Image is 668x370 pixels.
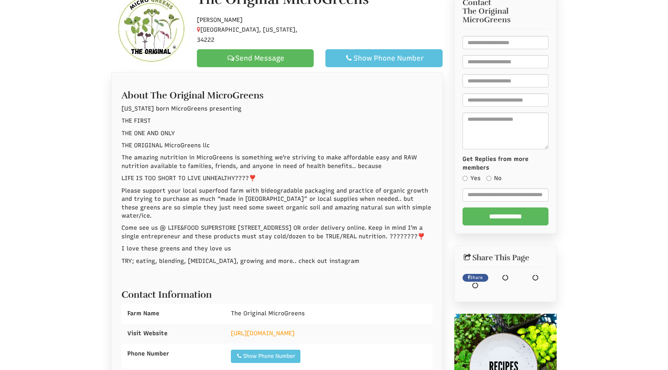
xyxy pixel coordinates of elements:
[231,330,295,337] a: [URL][DOMAIN_NAME]
[121,154,432,170] p: The amazing nutrition in MicroGreens is something we’re striving to make affordable easy and RAW ...
[231,310,305,317] span: The Original MicroGreens
[463,155,549,172] label: Get Replies from more members
[236,352,295,360] div: Show Phone Number
[121,105,432,113] p: [US_STATE] born MicroGreens presenting
[197,49,314,67] a: Send Message
[332,54,436,63] div: Show Phone Number
[463,7,549,24] span: The Original MicroGreens
[121,174,432,182] p: LIFE IS TOO SHORT TO LIVE UNHEALTHY????❣️
[121,86,432,100] h2: About The Original MicroGreens
[121,304,225,324] div: Farm Name
[121,257,432,265] p: TRY; eating, blending, [MEDICAL_DATA], growing and more.. check out instagram
[121,117,432,125] p: THE FIRST
[463,176,468,181] input: Yes
[121,129,432,138] p: THE ONE AND ONLY
[463,174,480,182] label: Yes
[121,187,432,220] p: Please support your local superfood farm with bideogradable packaging and practice of organic gro...
[121,324,225,343] div: Visit Website
[121,141,432,150] p: THE ORIGINAL MicroGreens llc
[463,254,549,262] h2: Share This Page
[121,245,432,253] p: I love these greens and they love us
[486,174,502,182] label: No
[197,26,297,43] span: [GEOGRAPHIC_DATA], [US_STATE], 34222
[121,286,432,300] h2: Contact Information
[463,274,489,282] a: Share
[121,344,225,364] div: Phone Number
[121,224,432,241] p: Come see us @ LIFE&FOOD SUPERSTORE [STREET_ADDRESS] OR order delivery online. Keep in mind I’m a ...
[111,72,443,73] ul: Profile Tabs
[486,176,491,181] input: No
[197,16,243,23] span: [PERSON_NAME]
